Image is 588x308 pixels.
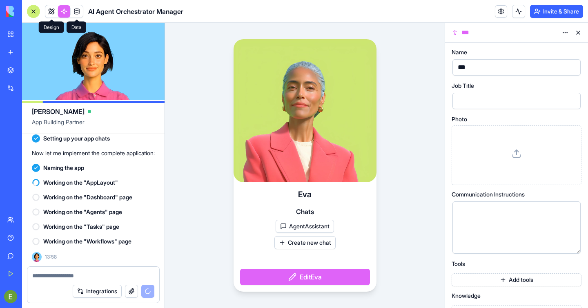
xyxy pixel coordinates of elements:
[452,49,467,55] span: Name
[298,189,312,200] h4: Eva
[45,254,57,260] span: 13:58
[43,208,122,216] span: Working on the "Agents" page
[452,273,581,286] button: Add tools
[88,7,183,16] span: AI Agent Orchestrator Manager
[43,134,110,143] span: Setting up your app chats
[452,192,525,197] span: Communication Instructions
[452,116,467,122] span: Photo
[4,290,17,303] img: ACg8ocJkFNdbzj4eHElJHt94jKgDB_eXikohqqcEUyZ1wx5TiJSA_w=s96-c
[43,223,119,231] span: Working on the "Tasks" page
[6,6,56,17] img: logo
[32,118,155,133] span: App Building Partner
[32,149,155,157] p: Now let me implement the complete application:
[32,107,85,116] span: [PERSON_NAME]
[43,237,131,246] span: Working on the "Workflows" page
[452,293,481,299] span: Knowledge
[73,285,122,298] button: Integrations
[67,22,86,33] div: Data
[276,220,334,233] button: AgentAssistant
[43,193,132,201] span: Working on the "Dashboard" page
[39,22,64,33] div: Design
[43,179,118,187] span: Working on the "AppLayout"
[32,252,42,262] img: Ella_00000_wcx2te.png
[43,164,84,172] span: Naming the app
[296,207,314,216] span: Chats
[452,261,465,267] span: Tools
[452,83,474,89] span: Job Title
[530,5,583,18] button: Invite & Share
[240,269,370,285] button: EditEva
[274,236,336,249] button: Create new chat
